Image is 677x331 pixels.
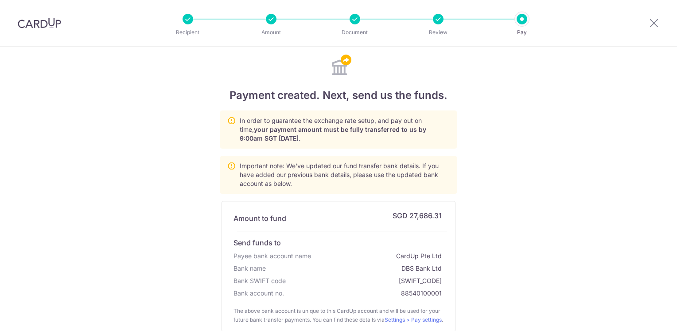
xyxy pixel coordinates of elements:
div: The above bank account is unique to this CardUp account and will be used for your future bank tra... [229,299,448,324]
div: Bank name [233,262,268,275]
div: Bank SWIFT code [233,275,288,287]
img: CardUp [18,18,61,28]
div: SGD 27,686.31 [393,209,444,228]
p: Document [322,28,388,37]
p: Review [405,28,471,37]
p: Recipient [155,28,221,37]
div: CardUp Pte Ltd [396,250,444,262]
div: DBS Bank Ltd [401,262,444,275]
h4: Amount to fund [233,213,286,224]
div: [SWIFT_CODE] [399,275,444,287]
h4: Payment created. Next, send us the funds. [220,87,457,103]
div: Payee bank account name [233,250,313,262]
div: 88540100001 [401,287,444,299]
p: In order to guarantee the exchange rate setup, and pay out on time, [240,116,450,143]
p: Important note: We've updated our fund transfer bank details. If you have added our previous bank... [240,162,450,188]
p: Pay [489,28,555,37]
div: Send funds to [233,236,283,250]
div: Bank account no. [233,287,286,299]
span: your payment amount must be fully transferred to us by 9:00am SGT [DATE]. [240,126,426,142]
p: Amount [238,28,304,37]
a: Settings > Pay settings [385,316,442,323]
